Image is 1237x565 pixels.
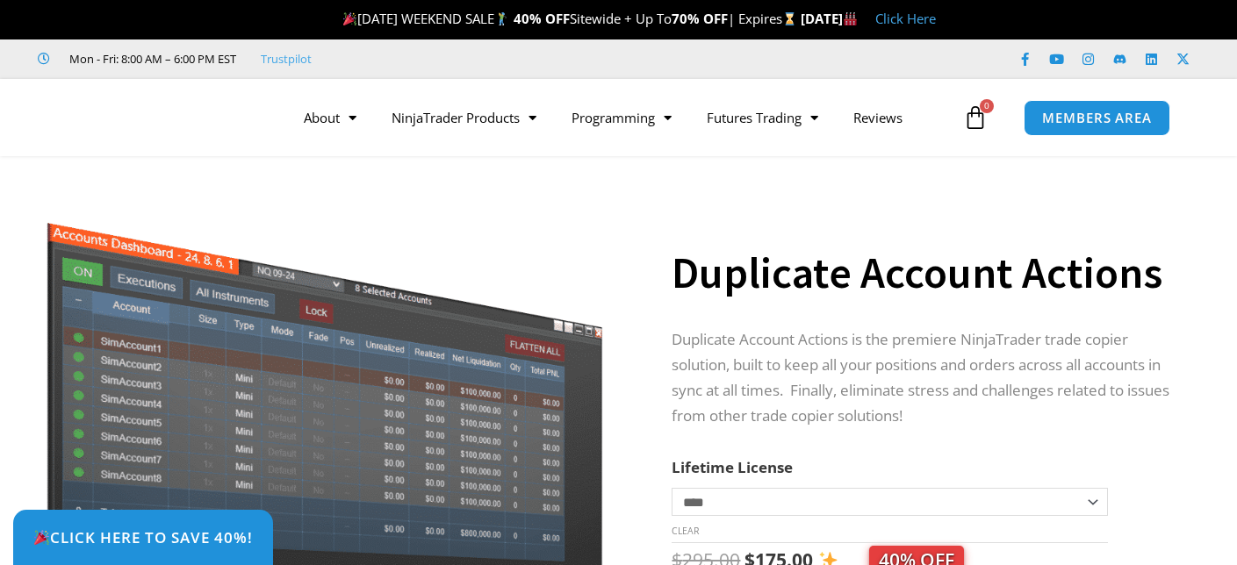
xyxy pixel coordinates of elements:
[1024,100,1170,136] a: MEMBERS AREA
[54,86,242,149] img: LogoAI | Affordable Indicators – NinjaTrader
[339,10,800,27] span: [DATE] WEEKEND SALE Sitewide + Up To | Expires
[801,10,858,27] strong: [DATE]
[672,10,728,27] strong: 70% OFF
[343,12,356,25] img: 🎉
[495,12,508,25] img: 🏌️‍♂️
[554,97,689,138] a: Programming
[875,10,936,27] a: Click Here
[514,10,570,27] strong: 40% OFF
[13,510,273,565] a: 🎉Click Here to save 40%!
[672,327,1184,429] p: Duplicate Account Actions is the premiere NinjaTrader trade copier solution, built to keep all yo...
[689,97,836,138] a: Futures Trading
[286,97,374,138] a: About
[836,97,920,138] a: Reviews
[33,530,253,545] span: Click Here to save 40%!
[1042,111,1152,125] span: MEMBERS AREA
[980,99,994,113] span: 0
[374,97,554,138] a: NinjaTrader Products
[672,457,793,477] label: Lifetime License
[261,48,312,69] a: Trustpilot
[783,12,796,25] img: ⌛
[34,530,49,545] img: 🎉
[937,92,1014,143] a: 0
[844,12,857,25] img: 🏭
[672,242,1184,304] h1: Duplicate Account Actions
[65,48,236,69] span: Mon - Fri: 8:00 AM – 6:00 PM EST
[286,97,959,138] nav: Menu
